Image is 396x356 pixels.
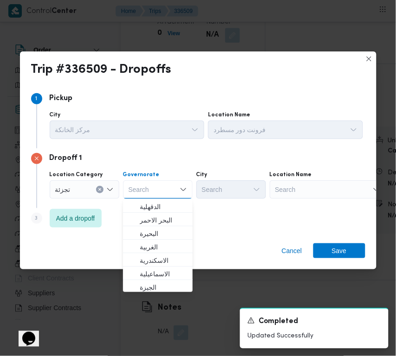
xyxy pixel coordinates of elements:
[270,171,312,178] label: Location Name
[282,245,302,256] span: Cancel
[50,209,102,228] button: Add a dropoff
[140,215,187,226] span: البحر الاحمر
[247,316,381,328] div: Notification
[106,186,114,193] button: Open list of options
[191,126,199,133] button: Open list of options
[350,126,357,133] button: Open list of options
[140,282,187,293] span: الجيزة
[55,184,71,194] span: تجزئة
[123,226,193,240] button: البحيرة
[140,228,187,239] span: البحيرة
[140,268,187,280] span: الاسماعيلية
[56,213,95,224] span: Add a dropoff
[55,124,91,134] span: مركز الخانكة
[313,243,365,258] button: Save
[123,240,193,253] button: الغربية
[31,63,172,77] div: Trip #336509 - Dropoffs
[278,243,306,258] button: Cancel
[196,171,208,178] label: City
[9,319,39,347] iframe: chat widget
[140,201,187,212] span: الدقهلية
[50,111,61,119] label: City
[247,331,381,341] p: Updated Successfully
[123,267,193,280] button: الاسماعيلية
[253,186,260,193] button: Open list of options
[214,124,266,134] span: فرونت دور مسطرد
[50,93,73,104] p: Pickup
[140,242,187,253] span: الغربية
[373,186,380,193] button: Open list of options
[123,213,193,226] button: البحر الاحمر
[364,53,375,64] button: Closes this modal window
[208,111,250,119] label: Location Name
[123,171,160,178] label: Governorate
[140,255,187,266] span: الاسكندرية
[123,280,193,293] button: الجيزة
[123,199,193,213] button: الدقهلية
[36,96,38,102] span: 1
[50,171,103,178] label: Location Category
[180,186,187,193] button: Close list of options
[332,243,347,258] span: Save
[35,216,38,221] span: 3
[123,253,193,267] button: الاسكندرية
[34,156,39,161] svg: Step 2 has errors
[96,186,104,193] button: Clear input
[50,153,82,164] p: Dropoff 1
[259,317,299,328] span: Completed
